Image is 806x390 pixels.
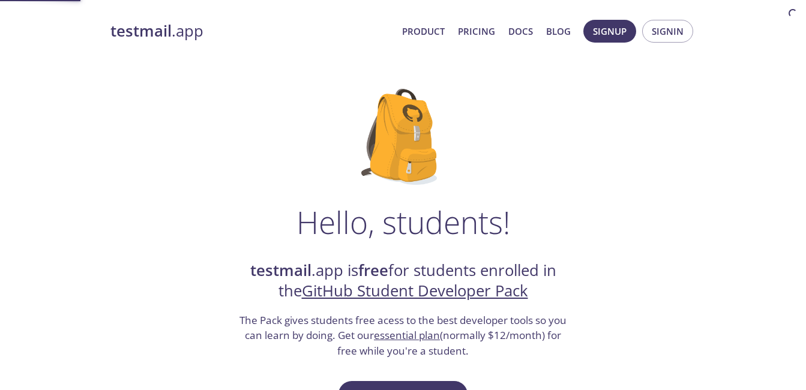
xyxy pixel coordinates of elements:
h2: .app is for students enrolled in the [238,260,568,302]
button: Signup [583,20,636,43]
strong: testmail [250,260,311,281]
span: Signup [593,23,627,39]
button: Signin [642,20,693,43]
strong: testmail [110,20,172,41]
strong: free [358,260,388,281]
a: GitHub Student Developer Pack [302,280,528,301]
span: Signin [652,23,684,39]
img: github-student-backpack.png [361,89,445,185]
h1: Hello, students! [296,204,510,240]
a: Docs [508,23,533,39]
a: Blog [546,23,571,39]
h3: The Pack gives students free acess to the best developer tools so you can learn by doing. Get our... [238,313,568,359]
a: testmail.app [110,21,392,41]
a: Pricing [458,23,495,39]
a: Product [402,23,445,39]
a: essential plan [374,328,440,342]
